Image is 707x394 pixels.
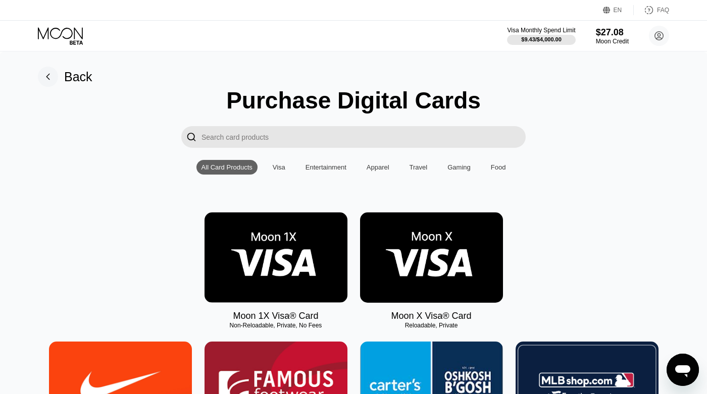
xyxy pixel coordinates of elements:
input: Search card products [201,126,526,148]
div: Visa Monthly Spend Limit$9.43/$4,000.00 [507,27,575,45]
div: Visa Monthly Spend Limit [507,27,575,34]
div: FAQ [634,5,669,15]
div: Travel [410,163,428,171]
div: Purchase Digital Cards [226,87,481,114]
div: EN [614,7,622,14]
div: Entertainment [300,160,351,175]
div: Food [491,163,506,171]
div: Visa [273,163,285,171]
div: FAQ [657,7,669,14]
div: All Card Products [196,160,258,175]
div: Moon Credit [596,38,629,45]
div: Visa [268,160,290,175]
div: Food [486,160,511,175]
div: $9.43 / $4,000.00 [521,36,562,42]
div: Moon X Visa® Card [391,311,471,321]
div: Back [38,67,92,87]
div: Non-Reloadable, Private, No Fees [205,322,347,329]
div: Gaming [447,163,471,171]
div: Entertainment [306,163,346,171]
div: $27.08 [596,27,629,38]
div: Apparel [367,163,389,171]
div: Back [64,70,92,84]
div: Reloadable, Private [360,322,503,329]
iframe: Button to launch messaging window [667,354,699,386]
div: All Card Products [201,163,252,171]
div:  [186,131,196,143]
div: Moon 1X Visa® Card [233,311,318,321]
div: Travel [405,160,433,175]
div: Apparel [362,160,394,175]
div: Gaming [442,160,476,175]
div:  [181,126,201,148]
div: EN [603,5,634,15]
div: $27.08Moon Credit [596,27,629,45]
